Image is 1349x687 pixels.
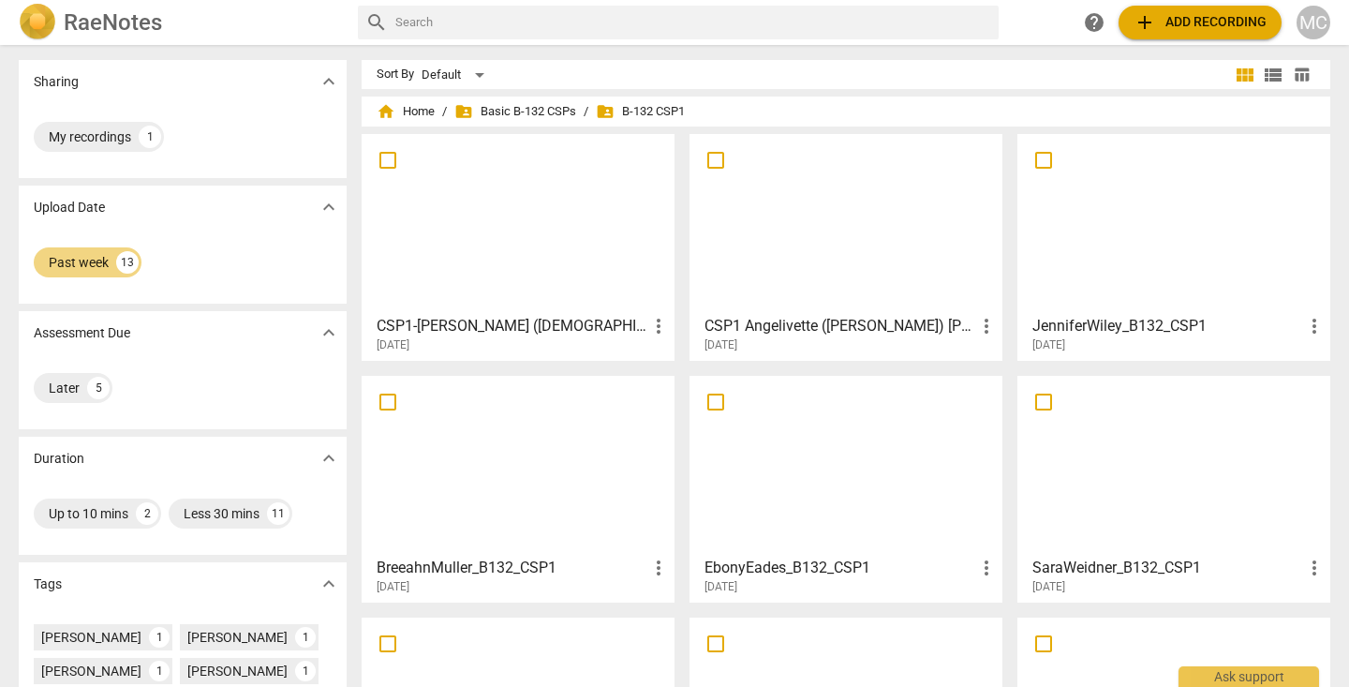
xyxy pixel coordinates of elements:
h3: CSP1-Magdalena (Male) Castro [377,315,647,337]
span: Add recording [1134,11,1267,34]
h3: EbonyEades_B132_CSP1 [704,557,975,579]
div: 1 [139,126,161,148]
span: more_vert [647,557,670,579]
div: Less 30 mins [184,504,259,523]
a: CSP1-[PERSON_NAME] ([DEMOGRAPHIC_DATA]) [PERSON_NAME][DATE] [368,141,668,352]
span: [DATE] [704,579,737,595]
button: List view [1259,61,1287,89]
span: view_list [1262,64,1284,86]
div: Sort By [377,67,414,82]
a: SaraWeidner_B132_CSP1[DATE] [1024,382,1324,594]
div: Up to 10 mins [49,504,128,523]
div: 1 [295,661,316,681]
div: [PERSON_NAME] [41,662,141,680]
span: [DATE] [1032,337,1065,353]
span: add [1134,11,1156,34]
img: Logo [19,4,56,41]
a: LogoRaeNotes [19,4,343,41]
button: Show more [315,319,343,347]
button: Show more [315,570,343,598]
a: Help [1077,6,1111,39]
div: Default [422,60,491,90]
button: Show more [315,67,343,96]
span: / [442,105,447,119]
div: 5 [87,377,110,399]
a: EbonyEades_B132_CSP1[DATE] [696,382,996,594]
div: 1 [149,627,170,648]
span: [DATE] [377,337,409,353]
button: Show more [315,444,343,472]
div: 11 [267,502,289,525]
div: [PERSON_NAME] [187,628,288,647]
a: BreeahnMuller_B132_CSP1[DATE] [368,382,668,594]
div: 13 [116,251,139,274]
a: JenniferWiley_B132_CSP1[DATE] [1024,141,1324,352]
span: view_module [1234,64,1256,86]
a: CSP1 Angelivette ([PERSON_NAME]) [PERSON_NAME][DATE] [696,141,996,352]
span: more_vert [975,557,998,579]
div: 1 [295,627,316,648]
button: Show more [315,193,343,221]
span: more_vert [975,315,998,337]
div: My recordings [49,127,131,146]
span: table_chart [1293,66,1311,83]
span: Home [377,102,435,121]
button: Table view [1287,61,1315,89]
span: Basic B-132 CSPs [454,102,576,121]
div: [PERSON_NAME] [41,628,141,647]
div: Later [49,379,80,397]
span: [DATE] [377,579,409,595]
span: / [584,105,588,119]
span: folder_shared [454,102,473,121]
p: Upload Date [34,198,105,217]
span: expand_more [318,447,340,470]
span: more_vert [1303,315,1326,337]
p: Sharing [34,72,79,92]
p: Tags [34,575,62,594]
h3: JenniferWiley_B132_CSP1 [1032,315,1303,337]
h3: CSP1 Angelivette (Angie) Rodriguez [704,315,975,337]
span: expand_more [318,196,340,218]
span: [DATE] [704,337,737,353]
span: help [1083,11,1105,34]
div: 1 [149,661,170,681]
span: more_vert [647,315,670,337]
h2: RaeNotes [64,9,162,36]
span: search [365,11,388,34]
h3: SaraWeidner_B132_CSP1 [1032,557,1303,579]
p: Assessment Due [34,323,130,343]
input: Search [395,7,991,37]
button: MC [1297,6,1330,39]
span: expand_more [318,573,340,595]
span: expand_more [318,321,340,344]
div: 2 [136,502,158,525]
span: home [377,102,395,121]
h3: BreeahnMuller_B132_CSP1 [377,557,647,579]
div: Past week [49,253,109,272]
span: expand_more [318,70,340,93]
div: [PERSON_NAME] [187,662,288,680]
div: Ask support [1179,666,1319,687]
button: Tile view [1231,61,1259,89]
p: Duration [34,449,84,469]
span: B-132 CSP1 [596,102,685,121]
span: [DATE] [1032,579,1065,595]
button: Upload [1119,6,1282,39]
span: more_vert [1303,557,1326,579]
span: folder_shared [596,102,615,121]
